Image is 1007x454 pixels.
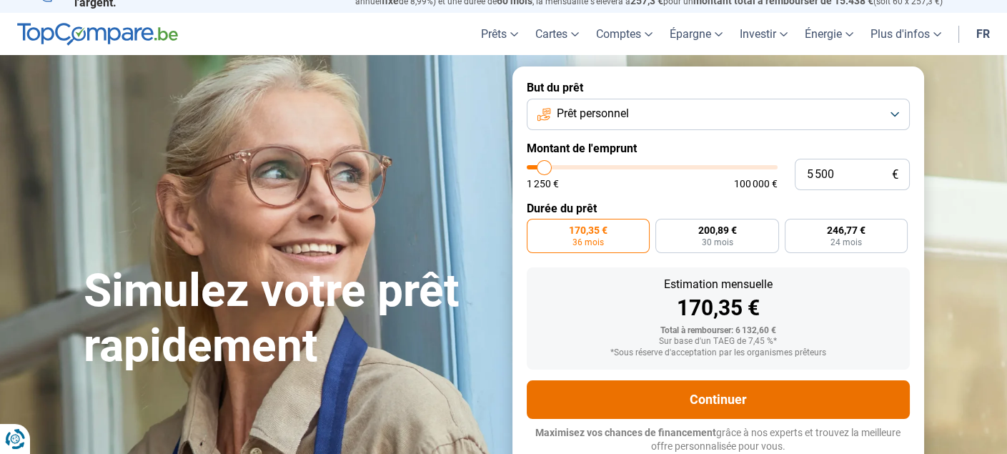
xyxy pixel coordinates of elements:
[527,99,910,130] button: Prêt personnel
[527,13,587,55] a: Cartes
[698,225,736,235] span: 200,89 €
[827,225,865,235] span: 246,77 €
[538,348,898,358] div: *Sous réserve d'acceptation par les organismes prêteurs
[830,238,862,247] span: 24 mois
[701,238,733,247] span: 30 mois
[527,380,910,419] button: Continuer
[557,106,629,122] span: Prêt personnel
[731,13,796,55] a: Investir
[587,13,661,55] a: Comptes
[17,23,178,46] img: TopCompare
[968,13,998,55] a: fr
[661,13,731,55] a: Épargne
[572,238,604,247] span: 36 mois
[569,225,607,235] span: 170,35 €
[538,279,898,290] div: Estimation mensuelle
[538,297,898,319] div: 170,35 €
[535,427,716,438] span: Maximisez vos chances de financement
[527,202,910,215] label: Durée du prêt
[796,13,862,55] a: Énergie
[734,179,778,189] span: 100 000 €
[527,81,910,94] label: But du prêt
[84,264,495,374] h1: Simulez votre prêt rapidement
[892,169,898,181] span: €
[527,179,559,189] span: 1 250 €
[538,337,898,347] div: Sur base d'un TAEG de 7,45 %*
[862,13,950,55] a: Plus d'infos
[527,142,910,155] label: Montant de l'emprunt
[538,326,898,336] div: Total à rembourser: 6 132,60 €
[527,426,910,454] p: grâce à nos experts et trouvez la meilleure offre personnalisée pour vous.
[472,13,527,55] a: Prêts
